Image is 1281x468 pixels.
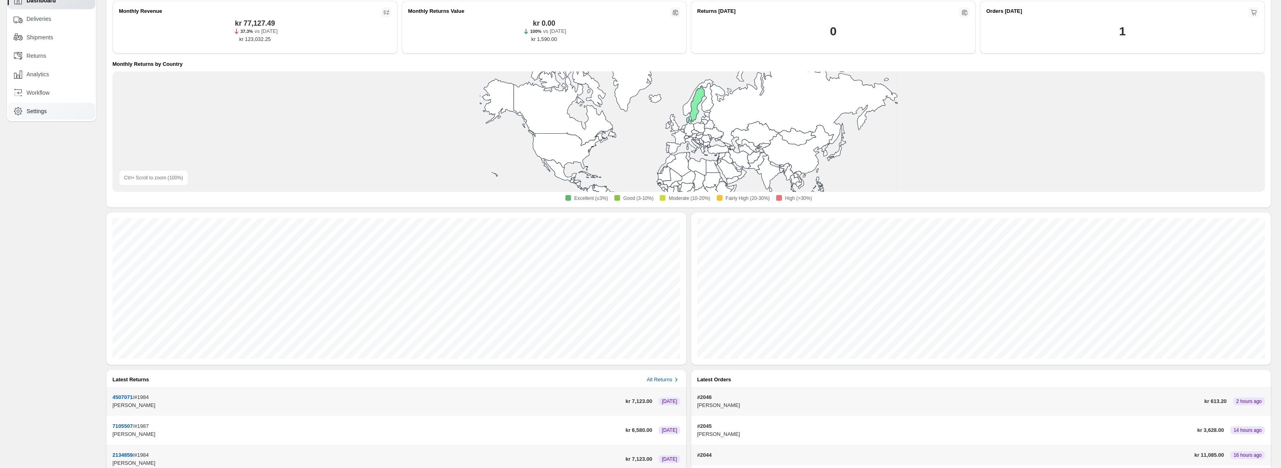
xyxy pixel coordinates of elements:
[112,452,133,458] button: 2134859
[119,170,188,185] div: Ctrl + Scroll to zoom ( 100 %)
[697,393,1201,401] p: #2046
[112,394,133,400] button: 4507071
[785,195,812,201] span: High (>30%)
[647,376,672,384] h3: All Returns
[235,19,275,27] span: kr 77,127.49
[27,107,47,115] span: Settings
[112,451,622,467] div: /
[27,70,49,78] span: Analytics
[531,35,557,43] span: kr 1,590.00
[27,89,49,97] span: Workflow
[112,376,149,384] h3: Latest Returns
[134,394,149,400] span: #1984
[986,7,1022,15] h2: Orders [DATE]
[1197,426,1224,434] span: kr 3,628.00
[533,19,555,27] span: kr 0.00
[1119,23,1126,39] h1: 1
[255,27,278,35] p: vs [DATE]
[239,35,271,43] span: kr 123,032.25
[112,430,622,438] p: [PERSON_NAME]
[647,376,680,384] button: All Returns
[574,195,608,201] span: Excellent (≤3%)
[112,459,622,467] p: [PERSON_NAME]
[530,29,541,34] span: 100%
[662,456,677,462] span: [DATE]
[626,455,653,463] span: kr 7,123.00
[1236,398,1262,405] span: 2 hours ago
[697,422,1194,430] p: #2045
[543,27,566,35] p: vs [DATE]
[134,423,149,429] span: #1987
[697,401,1201,409] p: [PERSON_NAME]
[112,401,622,409] p: [PERSON_NAME]
[669,195,710,201] span: Moderate (10-20%)
[626,426,653,434] span: kr 6,580.00
[1194,451,1224,459] span: kr 11,085.00
[726,195,770,201] span: Fairly High (20-30%)
[112,423,133,429] button: 7105507
[112,393,622,409] div: /
[830,23,836,39] h1: 0
[697,7,736,15] h2: Returns [DATE]
[1204,397,1227,405] span: kr 613.20
[112,422,622,438] div: /
[697,451,1191,459] p: #2044
[27,52,46,60] span: Returns
[1234,452,1262,458] span: 16 hours ago
[408,7,464,15] h2: Monthly Returns Value
[662,427,677,433] span: [DATE]
[623,195,653,201] span: Good (3-10%)
[697,376,731,384] h3: Latest Orders
[112,60,183,68] h4: Monthly Returns by Country
[1234,427,1262,433] span: 14 hours ago
[119,7,162,15] h2: Monthly Revenue
[697,430,1194,438] p: [PERSON_NAME]
[241,29,253,34] span: 37.3%
[626,397,653,405] span: kr 7,123.00
[27,33,53,41] span: Shipments
[134,452,149,458] span: #1984
[27,15,51,23] span: Deliveries
[662,398,677,405] span: [DATE]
